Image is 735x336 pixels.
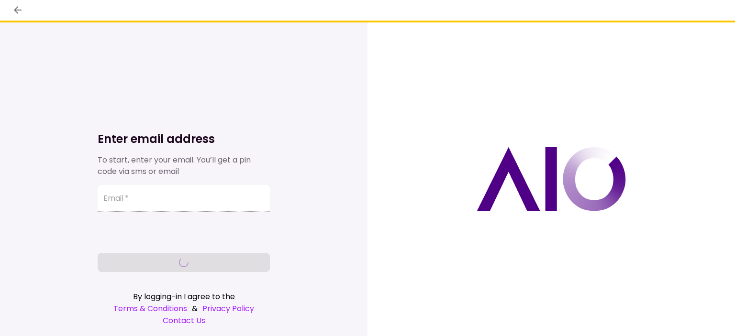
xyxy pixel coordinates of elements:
[477,147,626,211] img: AIO logo
[10,2,26,18] button: back
[98,314,270,326] a: Contact Us
[98,131,270,147] h1: Enter email address
[98,154,270,177] div: To start, enter your email. You’ll get a pin code via sms or email
[98,303,270,314] div: &
[113,303,187,314] a: Terms & Conditions
[202,303,254,314] a: Privacy Policy
[98,291,270,303] div: By logging-in I agree to the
